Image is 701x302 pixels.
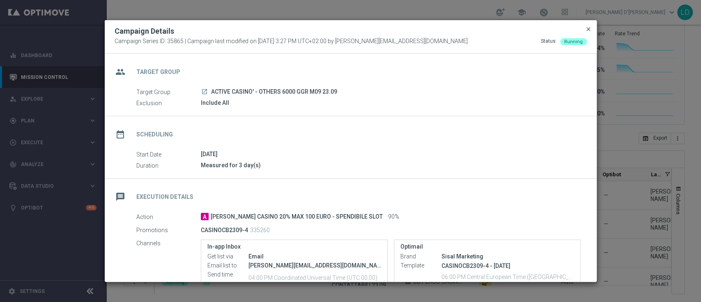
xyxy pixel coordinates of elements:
[113,127,128,142] i: date_range
[136,162,201,169] label: Duration
[560,38,587,44] colored-tag: Running
[136,213,201,221] label: Action
[201,88,208,95] i: launch
[136,151,201,158] label: Start Date
[136,193,193,201] h2: Execution Details
[211,88,337,96] span: ACTIVE CASINO' - OTHERS 6000 GGR M09 23.09
[248,252,381,261] div: Email
[207,253,248,261] label: Get list via
[136,88,201,96] label: Target Group
[201,88,208,96] a: launch
[564,39,583,44] span: Running
[201,161,581,169] div: Measured for 3 day(s)
[211,213,383,221] span: [PERSON_NAME] CASINO 20% MAX 100 EURO - SPENDIBILE SLOT
[136,226,201,234] label: Promotions
[250,226,270,234] p: 335260
[136,99,201,107] label: Exclusion
[441,272,574,281] p: 06:00 PM Central European Time ([GEOGRAPHIC_DATA]) (UTC +02:00)
[207,262,248,270] label: Email list to
[248,261,381,270] div: [PERSON_NAME][EMAIL_ADDRESS][DOMAIN_NAME]
[136,240,201,247] label: Channels
[201,213,209,220] span: A
[115,38,468,45] span: Campaign Series ID: 35865 | Campaign last modified on [DATE] 3:27 PM UTC+02:00 by [PERSON_NAME][E...
[400,243,574,250] label: Optimail
[201,99,581,107] div: Include All
[441,252,574,261] div: Sisal Marketing
[400,262,441,270] label: Template
[400,253,441,261] label: Brand
[113,189,128,204] i: message
[115,26,174,36] h2: Campaign Details
[207,271,248,279] label: Send time
[201,226,248,234] p: CASINOCB2309-4
[201,150,581,158] div: [DATE]
[441,262,574,270] p: CASINOCB2309-4 - [DATE]
[113,65,128,79] i: group
[207,243,381,250] label: In-app Inbox
[388,213,399,221] span: 90%
[585,26,592,32] span: close
[136,68,180,76] h2: Target Group
[541,38,557,45] div: Status:
[136,131,173,138] h2: Scheduling
[248,273,381,281] p: 04:00 PM Coordinated Universal Time (UTC 00:00)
